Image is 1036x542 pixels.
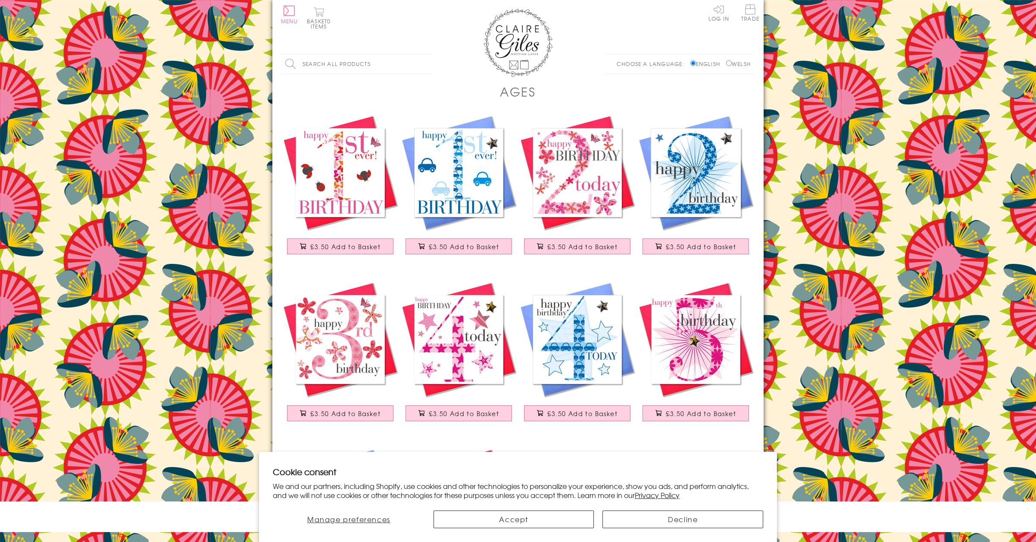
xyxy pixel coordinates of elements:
a: Birthday Card, Age 7 Girl, Happy 7th Birthday, fabric butterfly embellished £3.50 Add to Basket [637,447,755,484]
button: £3.50 Add to Basket [287,405,394,421]
button: £3.50 Add to Basket [524,405,631,421]
label: Welsh [726,60,751,68]
button: £3.50 Add to Basket [643,238,749,254]
button: Accept [434,511,594,528]
input: Search [423,54,432,74]
button: Manage preferences [273,511,425,528]
a: Birthday Card, Age 3 Girl Pink, Embellished with a fabric butterfly £3.50 Add to Basket [281,280,399,430]
span: £3.50 Add to Basket [429,409,499,418]
p: We and our partners, including Shopify, use cookies and other technologies to personalize your ex... [273,482,763,500]
span: 0 items [311,17,331,30]
img: Birthday Card, Boy Blue, Happy 2nd Birthday, Embellished with a padded star [637,113,755,232]
p: Choose a language: [617,60,689,68]
button: Menu [281,6,298,24]
img: Birthday Card, Age 1 Girl Pink 1st Birthday, Embellished with a fabric butterfly [281,113,399,232]
a: Birthday Card, Age 4 Girl, Pink, Embellished with a padded star £3.50 Add to Basket [399,280,518,430]
span: Menu [281,17,298,25]
img: Birthday Card, Age 1 Blue Boy, 1st Birthday, Embellished with a padded star [399,113,518,232]
a: Privacy Policy [635,490,680,500]
a: Birthday Card, Age 1 Blue Boy, 1st Birthday, Embellished with a padded star £3.50 Add to Basket [399,113,518,263]
input: Search all products [281,54,432,74]
span: £3.50 Add to Basket [547,242,618,251]
a: Birthday Card, Age 4 Boy Blue, Embellished with a padded star £3.50 Add to Basket [518,280,637,430]
a: Birthday Card, Age 5 Girl, Happy 5th Birthday, Embellished with a padded star £3.50 Add to Basket [637,280,755,430]
button: £3.50 Add to Basket [643,405,749,421]
input: Welsh [726,60,732,66]
h1: AGES [500,83,536,100]
span: £3.50 Add to Basket [310,242,381,251]
a: Birthday Card, Age 1 Girl Pink 1st Birthday, Embellished with a fabric butterfly £3.50 Add to Basket [281,113,399,263]
a: Birthday Card, Age 6 Boy, Happy 6th Birthday, Embellished with a padded star £3.50 Add to Basket [518,447,637,484]
a: Birthday Card, Boy Blue, Happy 2nd Birthday, Embellished with a padded star £3.50 Add to Basket [637,113,755,263]
img: Birthday Card, Age 3 Girl Pink, Embellished with a fabric butterfly [281,280,399,399]
button: £3.50 Add to Basket [406,238,512,254]
img: Claire Giles Greetings Cards [484,9,552,77]
span: £3.50 Add to Basket [666,409,736,418]
button: £3.50 Add to Basket [524,238,631,254]
img: Birthday Card, Age 4 Girl, Pink, Embellished with a padded star [399,280,518,399]
button: £3.50 Add to Basket [406,405,512,421]
span: £3.50 Add to Basket [547,409,618,418]
a: Birthday Card, Age 2 Girl Pink 2nd Birthday, Embellished with a fabric butterfly £3.50 Add to Basket [518,113,637,263]
h2: Cookie consent [273,466,763,478]
button: Decline [602,511,763,528]
span: £3.50 Add to Basket [310,409,381,418]
span: £3.50 Add to Basket [666,242,736,251]
button: Basket0 items [307,7,331,29]
img: Birthday Card, Age 5 Girl, Happy 5th Birthday, Embellished with a padded star [637,280,755,399]
a: Log In [708,4,729,21]
span: Manage preferences [307,514,390,524]
button: £3.50 Add to Basket [287,238,394,254]
img: Birthday Card, Age 2 Girl Pink 2nd Birthday, Embellished with a fabric butterfly [518,113,637,232]
span: Trade [741,4,759,21]
a: Trade [741,4,759,23]
label: English [690,60,724,68]
img: Birthday Card, Age 4 Boy Blue, Embellished with a padded star [518,280,637,399]
span: £3.50 Add to Basket [429,242,499,251]
input: English [690,60,696,66]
